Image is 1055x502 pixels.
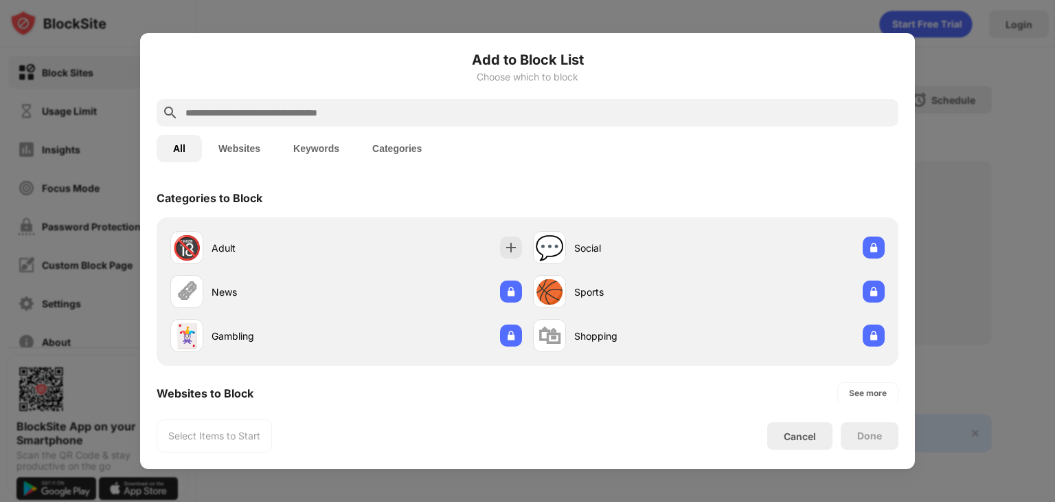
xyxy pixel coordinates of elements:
div: 🏀 [535,278,564,306]
div: Adult [212,241,346,255]
div: News [212,285,346,299]
div: Shopping [574,329,709,343]
div: 🔞 [172,234,201,262]
button: Categories [356,135,438,162]
div: See more [849,386,887,400]
div: Websites to Block [157,386,253,400]
h6: Add to Block List [157,50,898,70]
div: 🛍 [538,322,561,350]
button: Websites [202,135,277,162]
button: All [157,135,202,162]
div: Choose which to block [157,72,898,83]
div: Cancel [784,430,816,442]
img: search.svg [162,105,179,121]
div: 🗞 [175,278,198,306]
div: Done [857,430,882,441]
div: 💬 [535,234,564,262]
div: Sports [574,285,709,299]
div: Categories to Block [157,191,262,205]
div: Select Items to Start [168,429,260,443]
div: Social [574,241,709,255]
button: Keywords [277,135,356,162]
div: 🃏 [172,322,201,350]
div: Gambling [212,329,346,343]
